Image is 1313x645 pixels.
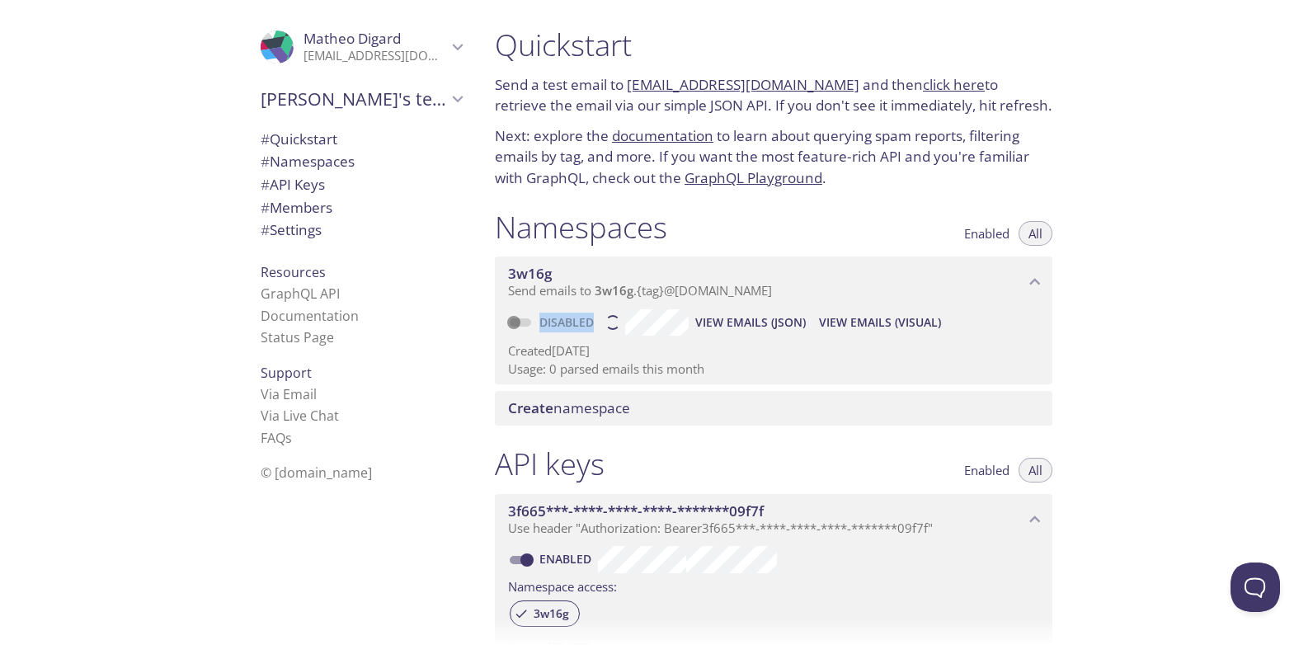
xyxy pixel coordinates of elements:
span: # [261,220,270,239]
p: Usage: 0 parsed emails this month [508,360,1039,378]
div: Matheo's team [247,78,475,120]
a: Via Live Chat [261,407,339,425]
span: Create [508,398,553,417]
span: namespace [508,398,630,417]
span: API Keys [261,175,325,194]
a: GraphQL Playground [685,168,822,187]
label: Namespace access: [508,573,617,597]
div: Matheo Digard [247,20,475,74]
div: Quickstart [247,128,475,151]
span: View Emails (JSON) [695,313,806,332]
span: # [261,175,270,194]
button: View Emails (Visual) [812,309,948,336]
p: [EMAIL_ADDRESS][DOMAIN_NAME] [304,48,447,64]
button: View Emails (JSON) [689,309,812,336]
a: FAQ [261,429,292,447]
span: © [DOMAIN_NAME] [261,464,372,482]
div: Namespaces [247,150,475,173]
span: 3w16g [524,606,579,621]
span: # [261,152,270,171]
span: s [285,429,292,447]
span: [PERSON_NAME]'s team [261,87,447,111]
div: 3w16g namespace [495,257,1052,308]
h1: API keys [495,445,605,483]
p: Created [DATE] [508,342,1039,360]
span: Quickstart [261,129,337,148]
a: Via Email [261,385,317,403]
a: Disabled [537,314,600,330]
span: Members [261,198,332,217]
h1: Quickstart [495,26,1052,64]
button: Enabled [954,221,1019,246]
p: Next: explore the to learn about querying spam reports, filtering emails by tag, and more. If you... [495,125,1052,189]
div: Members [247,196,475,219]
span: # [261,129,270,148]
span: Matheo Digard [304,29,401,48]
button: All [1019,458,1052,483]
span: Namespaces [261,152,355,171]
a: Status Page [261,328,334,346]
a: Enabled [537,551,598,567]
span: Resources [261,263,326,281]
a: click here [923,75,985,94]
button: All [1019,221,1052,246]
div: Create namespace [495,391,1052,426]
span: 3w16g [508,264,552,283]
div: Team Settings [247,219,475,242]
a: GraphQL API [261,285,340,303]
span: Support [261,364,312,382]
p: Send a test email to and then to retrieve the email via our simple JSON API. If you don't see it ... [495,74,1052,116]
span: View Emails (Visual) [819,313,941,332]
span: # [261,198,270,217]
iframe: Help Scout Beacon - Open [1231,563,1280,612]
a: documentation [612,126,713,145]
span: 3w16g [595,282,633,299]
a: [EMAIL_ADDRESS][DOMAIN_NAME] [627,75,859,94]
a: Documentation [261,307,359,325]
button: Enabled [954,458,1019,483]
div: 3w16g [510,600,580,627]
span: Send emails to . {tag} @[DOMAIN_NAME] [508,282,772,299]
span: Settings [261,220,322,239]
div: API Keys [247,173,475,196]
h1: Namespaces [495,209,667,246]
